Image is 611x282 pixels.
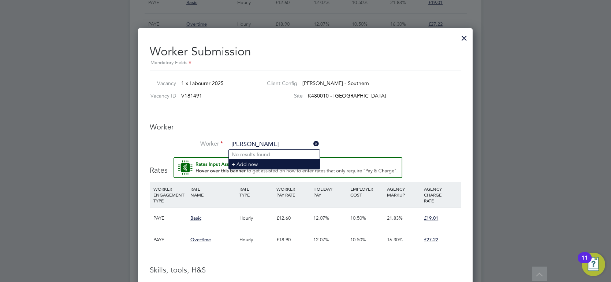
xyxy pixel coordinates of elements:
div: PAYE [152,229,189,250]
div: WORKER PAY RATE [275,182,312,201]
span: £19.01 [424,215,438,221]
div: 11 [581,258,588,267]
div: WORKER ENGAGEMENT TYPE [152,182,189,207]
li: No results found [229,150,320,159]
div: Mandatory Fields [150,59,461,67]
span: [PERSON_NAME] - Southern [302,80,369,87]
button: Rate Assistant [174,157,402,178]
div: AGENCY MARKUP [385,182,422,201]
div: HOLIDAY PAY [312,182,349,201]
span: 21.83% [387,215,403,221]
div: Hourly [238,208,275,229]
span: 10.50% [350,237,366,243]
div: RATE TYPE [238,182,275,201]
div: Hourly [238,229,275,250]
div: AGENCY CHARGE RATE [422,182,459,207]
input: Search for... [229,139,319,150]
h3: Rates [150,157,461,175]
label: Client Config [261,80,297,87]
span: £27.22 [424,237,438,243]
div: EMPLOYER COST [349,182,385,201]
span: 12.07% [313,215,329,221]
label: Vacancy [147,80,176,87]
div: £18.90 [275,229,312,250]
h3: Worker [150,122,461,132]
span: 1 x Labourer 2025 [181,80,224,87]
h3: Skills, tools, H&S [150,265,461,275]
div: £12.60 [275,208,312,229]
span: K480010 - [GEOGRAPHIC_DATA] [308,92,386,99]
div: RATE NAME [189,182,238,201]
span: 16.30% [387,237,403,243]
span: Basic [190,215,201,221]
label: Worker [150,140,223,148]
span: 12.07% [313,237,329,243]
label: Site [261,92,303,99]
li: + Add new [229,159,320,169]
div: PAYE [152,208,189,229]
span: 10.50% [350,215,366,221]
h2: Worker Submission [150,39,461,67]
label: Vacancy ID [147,92,176,99]
span: V181491 [181,92,202,99]
span: Overtime [190,237,211,243]
button: Open Resource Center, 11 new notifications [582,253,605,276]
